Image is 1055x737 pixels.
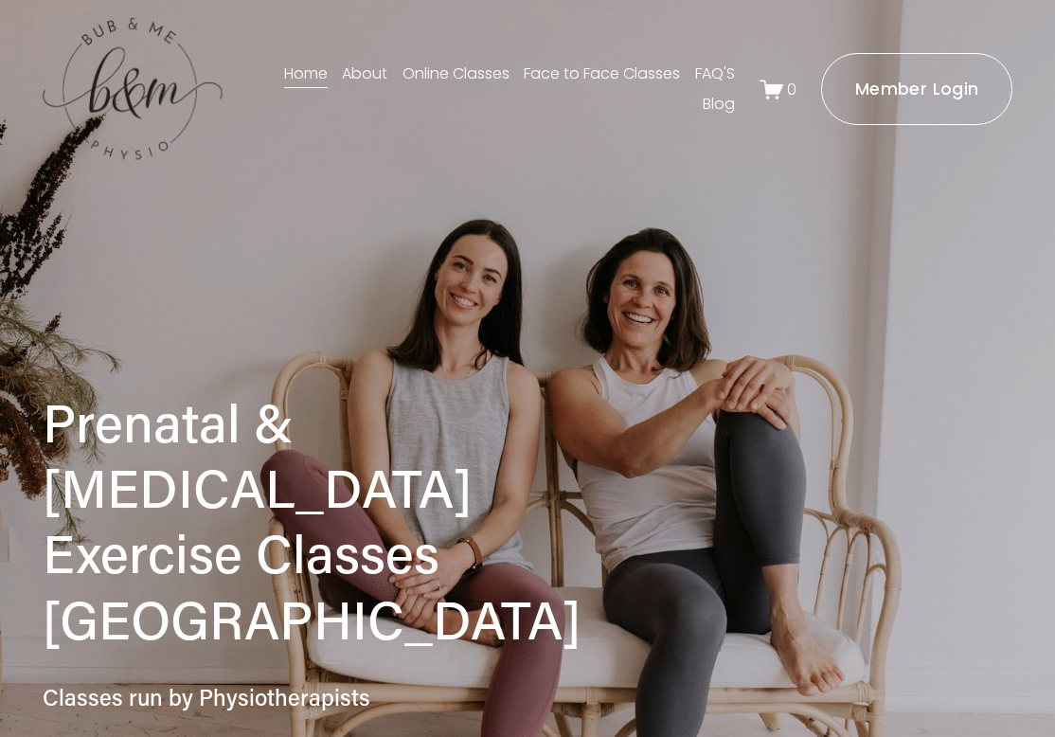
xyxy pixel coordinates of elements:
h1: Prenatal & [MEDICAL_DATA] Exercise Classes [GEOGRAPHIC_DATA] [43,389,596,652]
a: Member Login [821,53,1013,125]
h4: Classes run by Physiotherapists [43,682,596,713]
a: About [342,59,387,89]
a: Face to Face Classes [524,59,680,89]
a: 0 items in cart [760,78,797,101]
a: Online Classes [402,59,510,89]
span: 0 [787,79,796,100]
a: FAQ'S [695,59,735,89]
a: Blog [703,89,735,119]
a: Home [284,59,328,89]
img: bubandme [43,16,223,163]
